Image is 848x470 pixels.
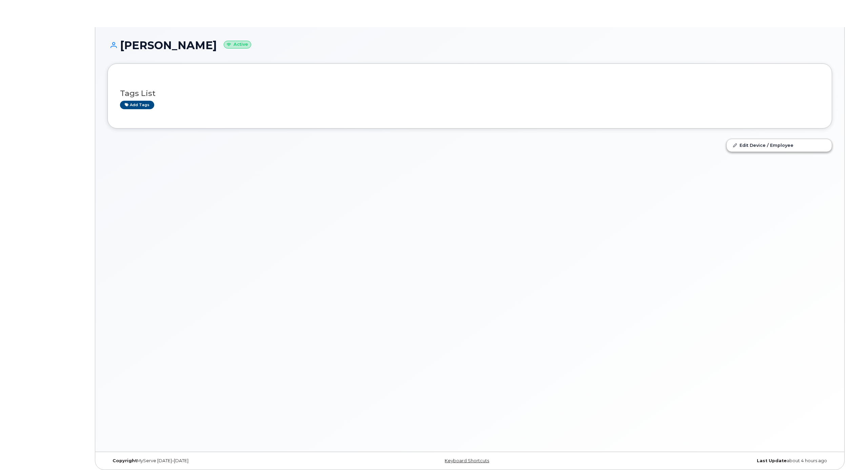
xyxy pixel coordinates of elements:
[120,101,154,109] a: Add tags
[727,139,832,151] a: Edit Device / Employee
[224,41,251,48] small: Active
[445,458,489,463] a: Keyboard Shortcuts
[107,39,832,51] h1: [PERSON_NAME]
[757,458,787,463] strong: Last Update
[590,458,832,464] div: about 4 hours ago
[113,458,137,463] strong: Copyright
[120,89,820,98] h3: Tags List
[107,458,349,464] div: MyServe [DATE]–[DATE]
